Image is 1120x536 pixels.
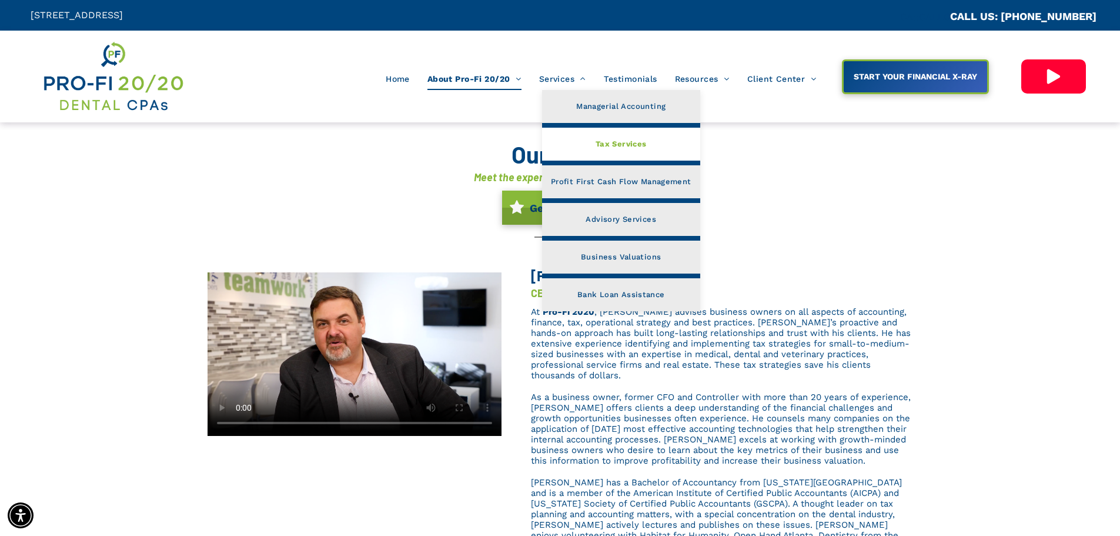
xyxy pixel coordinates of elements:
[543,307,594,317] a: Pro-Fi 2020
[842,59,989,94] a: START YOUR FINANCIAL X-RAY
[530,68,595,90] a: Services
[542,128,700,161] a: Tax Services
[595,68,666,90] a: Testimonials
[8,502,34,528] div: Accessibility Menu
[542,278,700,311] a: Bank Loan Assistance
[526,196,594,220] span: Get Started
[377,68,419,90] a: Home
[531,392,911,466] span: As a business owner, former CFO and Controller with more than 20 years of experience, [PERSON_NAM...
[539,68,586,90] span: Services
[531,307,911,381] span: , [PERSON_NAME] advises business owners on all aspects of accounting, finance, tax, operational s...
[596,137,647,152] span: Tax Services
[531,267,678,284] span: [PERSON_NAME], CPA
[850,66,981,87] span: START YOUR FINANCIAL X-RAY
[551,174,691,189] span: Profit First Cash Flow Management
[581,249,661,265] span: Business Valuations
[474,171,646,184] font: Meet the experts behind Pro-Fi 20/20
[542,241,700,274] a: Business Valuations
[542,165,700,198] a: Profit First Cash Flow Management
[577,287,665,302] span: Bank Loan Assistance
[666,68,738,90] a: Resources
[900,11,950,22] span: CA::CALLC
[586,212,656,227] span: Advisory Services
[42,39,184,114] img: Get Dental CPA Consulting, Bookkeeping, & Bank Loans
[419,68,530,90] a: About Pro-Fi 20/20
[738,68,825,90] a: Client Center
[542,203,700,236] a: Advisory Services
[542,90,700,123] a: Managerial Accounting
[31,9,123,21] span: [STREET_ADDRESS]
[950,10,1096,22] a: CALL US: [PHONE_NUMBER]
[531,287,655,299] font: CEO and Founding Partner
[502,191,618,225] a: Get Started
[511,140,609,168] font: Our Team
[531,307,540,317] span: At
[576,99,666,114] span: Managerial Accounting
